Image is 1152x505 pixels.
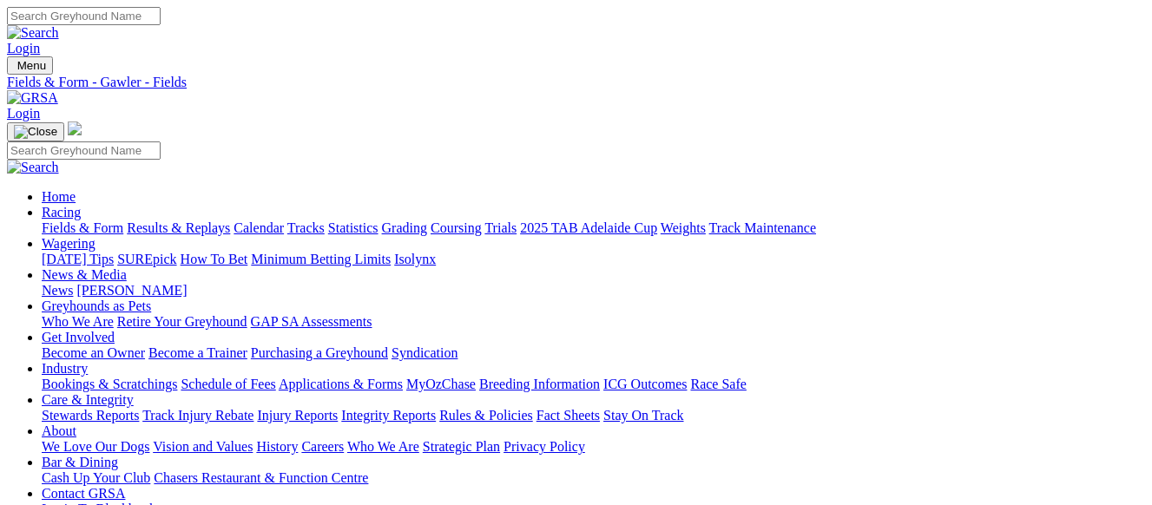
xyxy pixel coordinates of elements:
img: Search [7,25,59,41]
a: Become an Owner [42,345,145,360]
img: Close [14,125,57,139]
a: ICG Outcomes [603,377,687,391]
a: Track Injury Rebate [142,408,253,423]
a: About [42,423,76,438]
a: Login [7,41,40,56]
a: Results & Replays [127,220,230,235]
a: Syndication [392,345,458,360]
a: Schedule of Fees [181,377,275,391]
a: Race Safe [690,377,746,391]
a: Tracks [287,220,325,235]
img: Search [7,160,59,175]
a: Purchasing a Greyhound [251,345,388,360]
div: Racing [42,220,1145,236]
img: GRSA [7,90,58,106]
a: SUREpick [117,252,176,266]
a: Calendar [234,220,284,235]
a: Become a Trainer [148,345,247,360]
a: Who We Are [42,314,114,329]
a: Cash Up Your Club [42,470,150,485]
a: Integrity Reports [341,408,436,423]
a: Isolynx [394,252,436,266]
a: Bookings & Scratchings [42,377,177,391]
a: Minimum Betting Limits [251,252,391,266]
a: Contact GRSA [42,486,125,501]
a: 2025 TAB Adelaide Cup [520,220,657,235]
a: Fields & Form [42,220,123,235]
img: logo-grsa-white.png [68,121,82,135]
button: Toggle navigation [7,56,53,75]
a: Racing [42,205,81,220]
a: Injury Reports [257,408,338,423]
a: How To Bet [181,252,248,266]
div: Get Involved [42,345,1145,361]
a: Who We Are [347,439,419,454]
div: Bar & Dining [42,470,1145,486]
a: Statistics [328,220,379,235]
div: News & Media [42,283,1145,298]
a: Applications & Forms [279,377,403,391]
a: Retire Your Greyhound [117,314,247,329]
a: Bar & Dining [42,455,118,469]
a: Coursing [431,220,482,235]
a: Vision and Values [153,439,253,454]
a: Wagering [42,236,95,251]
a: Stewards Reports [42,408,139,423]
a: News & Media [42,267,127,282]
a: Care & Integrity [42,392,134,407]
a: Chasers Restaurant & Function Centre [154,470,368,485]
a: Weights [661,220,706,235]
a: Fact Sheets [537,408,600,423]
div: Wagering [42,252,1145,267]
a: Industry [42,361,88,376]
input: Search [7,141,161,160]
a: Grading [382,220,427,235]
a: Breeding Information [479,377,600,391]
a: Login [7,106,40,121]
a: [PERSON_NAME] [76,283,187,298]
a: Trials [484,220,517,235]
a: Stay On Track [603,408,683,423]
a: Fields & Form - Gawler - Fields [7,75,1145,90]
div: Greyhounds as Pets [42,314,1145,330]
a: GAP SA Assessments [251,314,372,329]
a: Greyhounds as Pets [42,298,151,313]
a: [DATE] Tips [42,252,114,266]
a: Strategic Plan [423,439,500,454]
span: Menu [17,59,46,72]
a: News [42,283,73,298]
input: Search [7,7,161,25]
a: We Love Our Dogs [42,439,149,454]
a: Careers [301,439,344,454]
div: About [42,439,1145,455]
button: Toggle navigation [7,122,64,141]
div: Industry [42,377,1145,392]
a: Track Maintenance [709,220,816,235]
a: Home [42,189,76,204]
a: History [256,439,298,454]
a: Rules & Policies [439,408,533,423]
a: MyOzChase [406,377,476,391]
a: Get Involved [42,330,115,344]
div: Care & Integrity [42,408,1145,423]
a: Privacy Policy [504,439,585,454]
